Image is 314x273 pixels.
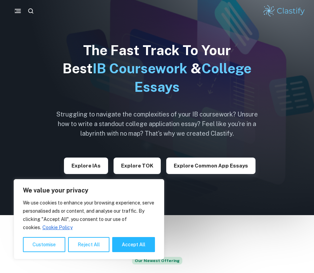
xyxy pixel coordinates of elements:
[262,4,306,18] img: Clastify logo
[23,237,65,252] button: Customise
[23,199,155,232] p: We use cookies to enhance your browsing experience, serve personalised ads or content, and analys...
[14,179,164,259] div: We value your privacy
[51,41,263,96] h1: The Fast Track To Your Best &
[134,60,251,95] span: College Essays
[93,60,187,76] span: IB Coursework
[112,237,155,252] button: Accept All
[114,162,161,169] a: Explore TOK
[64,162,108,169] a: Explore IAs
[68,237,109,252] button: Reject All
[114,158,161,174] button: Explore TOK
[166,158,256,174] button: Explore Common App essays
[23,186,155,195] p: We value your privacy
[51,110,263,138] h6: Struggling to navigate the complexities of your IB coursework? Unsure how to write a standout col...
[166,162,256,169] a: Explore Common App essays
[42,224,73,231] a: Cookie Policy
[132,257,182,264] span: Our Newest Offering
[64,158,108,174] button: Explore IAs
